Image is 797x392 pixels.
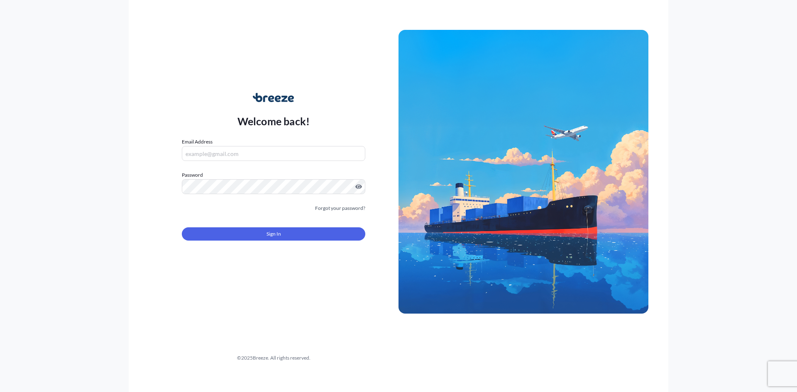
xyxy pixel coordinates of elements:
[182,227,365,241] button: Sign In
[182,171,365,179] label: Password
[237,114,310,128] p: Welcome back!
[182,138,213,146] label: Email Address
[182,146,365,161] input: example@gmail.com
[315,204,365,212] a: Forgot your password?
[355,183,362,190] button: Show password
[149,354,398,362] div: © 2025 Breeze. All rights reserved.
[398,30,648,314] img: Ship illustration
[266,230,281,238] span: Sign In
